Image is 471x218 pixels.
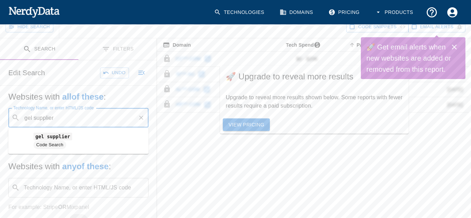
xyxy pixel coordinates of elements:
button: Close [447,40,461,54]
button: Undo [100,68,129,78]
a: Domains [275,2,319,23]
span: A page popularity ranking based on a domain's backlinks. Smaller numbers signal more popular doma... [348,41,392,49]
h6: 🚀 Get email alerts when new websites are added or removed from this report. [366,41,451,75]
img: NerdyData.com [8,5,60,19]
p: Upgrade to reveal more results shown below. Some reports with fewer results require a paid subscr... [226,93,403,110]
button: Filters [78,38,157,60]
b: any of these [62,162,108,171]
h6: Edit Search [8,67,45,78]
button: Account Settings [442,2,463,23]
h5: Websites with : [8,91,149,102]
span: The estimated minimum and maximum annual tech spend each webpage has, based on the free, freemium... [277,41,324,49]
h5: Websites with : [8,161,149,172]
span: Code Search [33,142,66,148]
span: 🚀 Upgrade to reveal more results [226,71,403,82]
span: The registered domain name (i.e. "nerdydata.com"). [163,41,191,49]
a: View Pricing [223,118,270,131]
button: Products [371,2,419,23]
button: Clear [136,113,146,123]
label: Technology Name, or enter HTML/JS code [13,105,94,111]
a: Technologies [210,2,270,23]
code: gel supplier [33,133,72,140]
b: all of these [62,92,104,101]
p: For example: Stripe Mixpanel [8,203,149,211]
b: OR [58,204,66,210]
a: Pricing [324,2,365,23]
button: Support and Documentation [421,2,442,23]
button: Hide Search [6,22,53,32]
